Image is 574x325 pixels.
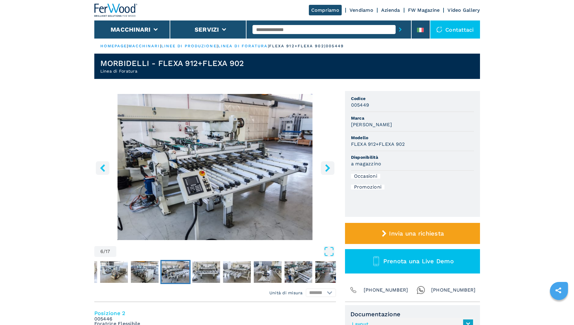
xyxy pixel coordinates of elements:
span: 17 [105,249,110,254]
nav: Thumbnail Navigation [7,260,248,284]
button: Go to Slide 7 [191,260,221,284]
span: Prenota una Live Demo [383,258,454,265]
button: Open Fullscreen [118,246,334,257]
button: Go to Slide 11 [314,260,344,284]
a: Compriamo [309,5,342,15]
a: sharethis [551,283,566,298]
button: left-button [96,161,109,175]
img: 325fab62f886a43f5c3001efd2f7c148 [223,261,251,283]
img: f75bef2ca65ee64fece89deea10d588e [284,261,312,283]
img: 5480d990d90cb59696f617ed3a551de1 [162,261,189,283]
h3: FLEXA 912+FLEXA 902 [351,141,405,148]
img: 1c3fdfde05eeda2ab0618a75260d2398 [100,261,128,283]
a: Vendiamo [350,7,373,13]
img: Phone [349,286,358,294]
span: | [268,44,269,48]
div: Contattaci [430,20,480,39]
span: Invia una richiesta [389,230,444,237]
button: Go to Slide 9 [252,260,283,284]
a: Video Gallery [447,7,480,13]
img: 9fdbf528bd1f15143c77ce5a3df47d6f [131,261,158,283]
img: Contattaci [436,27,442,33]
span: Marca [351,115,474,121]
h2: Linea di Foratura [100,68,244,74]
img: 414ebb0a305c76418d562677eddd3e41 [315,261,343,283]
div: Go to Slide 6 [94,94,336,240]
button: Go to Slide 4 [99,260,129,284]
img: 4a3daa2ed98d5bae31f749fceaed0369 [254,261,281,283]
span: Modello [351,135,474,141]
img: d85e55a399e724674d53d1e6864a7c02 [192,261,220,283]
img: Ferwood [94,4,138,17]
p: flexa 912+flexa 902 | [269,43,326,49]
span: | [127,44,128,48]
a: HOMEPAGE [100,44,127,48]
span: Disponibilità [351,154,474,160]
span: / [103,249,105,254]
img: Whatsapp [417,286,425,294]
h3: [PERSON_NAME] [351,121,392,128]
a: macchinari [128,44,160,48]
button: submit-button [396,23,405,36]
p: 005449 [326,43,344,49]
button: Invia una richiesta [345,223,480,244]
button: right-button [321,161,334,175]
span: [PHONE_NUMBER] [364,286,408,294]
button: Go to Slide 6 [160,260,190,284]
a: FW Magazine [408,7,440,13]
span: | [160,44,161,48]
button: Go to Slide 10 [283,260,313,284]
span: | [217,44,218,48]
button: Prenota una Live Demo [345,249,480,273]
a: linea di foratura [218,44,268,48]
button: Go to Slide 5 [130,260,160,284]
button: Servizi [195,26,219,33]
span: 6 [100,249,103,254]
span: Documentazione [350,311,475,318]
img: Linea di Foratura MORBIDELLI FLEXA 912+FLEXA 902 [94,94,336,240]
span: [PHONE_NUMBER] [431,286,476,294]
em: Unità di misura [269,290,303,296]
h3: a magazzino [351,160,381,167]
a: linee di produzione [161,44,217,48]
h3: 005449 [351,102,369,108]
div: Promozioni [351,185,385,189]
h1: MORBIDELLI - FLEXA 912+FLEXA 902 [100,58,244,68]
h4: Posizione 2 [94,310,336,317]
button: Macchinari [111,26,151,33]
a: Azienda [381,7,400,13]
button: Go to Slide 8 [222,260,252,284]
div: Occasioni [351,174,380,179]
iframe: Chat [548,298,569,320]
span: Codice [351,95,474,102]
